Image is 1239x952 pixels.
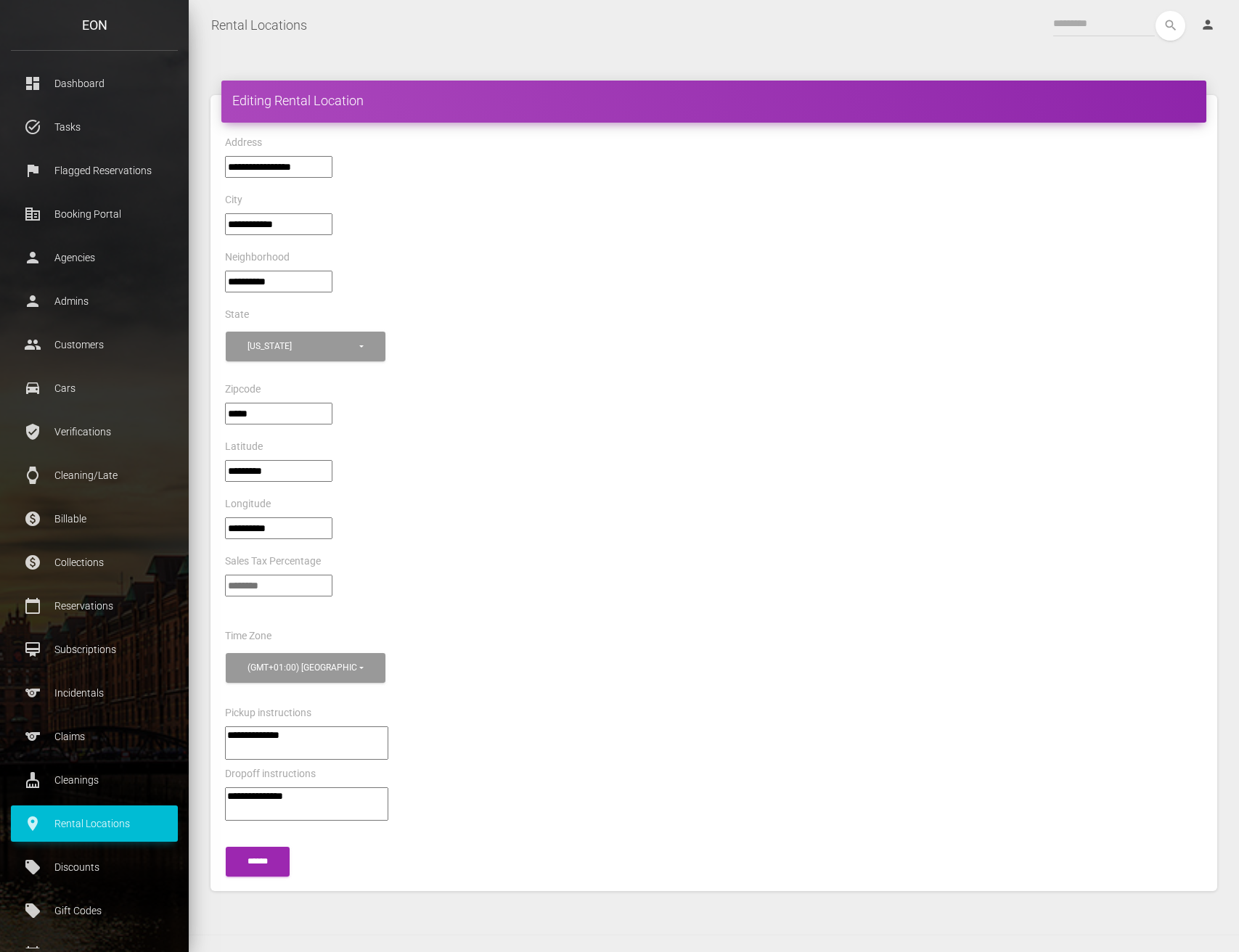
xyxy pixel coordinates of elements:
[11,805,178,842] a: place Rental Locations
[11,544,178,580] a: paid Collections
[22,682,167,704] p: Incidentals
[22,595,167,617] p: Reservations
[11,370,178,406] a: drive_eta Cars
[225,136,262,150] label: Address
[226,332,385,361] button: California
[11,239,178,276] a: person Agencies
[22,247,167,268] p: Agencies
[22,73,167,94] p: Dashboard
[226,653,385,683] button: (GMT+01:00) Africa/Algiers
[11,849,178,885] a: local_offer Discounts
[11,109,178,145] a: task_alt Tasks
[225,440,263,454] label: Latitude
[22,203,167,225] p: Booking Portal
[22,290,167,312] p: Admins
[22,769,167,791] p: Cleanings
[11,327,178,363] a: people Customers
[11,892,178,929] a: local_offer Gift Codes
[1201,17,1215,32] i: person
[11,501,178,537] a: paid Billable
[11,588,178,624] a: calendar_today Reservations
[22,464,167,486] p: Cleaning/Late
[11,675,178,711] a: sports Incidentals
[11,152,178,189] a: flag Flagged Reservations
[22,639,167,660] p: Subscriptions
[11,414,178,450] a: verified_user Verifications
[11,196,178,232] a: corporate_fare Booking Portal
[22,551,167,573] p: Collections
[22,334,167,356] p: Customers
[22,160,167,181] p: Flagged Reservations
[22,856,167,878] p: Discounts
[22,726,167,747] p: Claims
[22,116,167,138] p: Tasks
[11,457,178,493] a: watch Cleaning/Late
[225,629,271,644] label: Time Zone
[225,308,249,322] label: State
[225,497,271,512] label: Longitude
[1190,11,1228,40] a: person
[22,508,167,530] p: Billable
[1156,11,1185,41] button: search
[22,813,167,834] p: Rental Locations
[22,377,167,399] p: Cars
[211,7,307,44] a: Rental Locations
[248,662,357,674] div: (GMT+01:00) [GEOGRAPHIC_DATA]/[GEOGRAPHIC_DATA]
[22,900,167,922] p: Gift Codes
[225,706,311,721] label: Pickup instructions
[11,762,178,798] a: cleaning_services Cleanings
[225,554,321,569] label: Sales Tax Percentage
[225,193,242,208] label: City
[232,91,1195,110] h4: Editing Rental Location
[225,382,261,397] label: Zipcode
[11,283,178,319] a: person Admins
[11,718,178,755] a: sports Claims
[225,250,290,265] label: Neighborhood
[248,340,357,353] div: [US_STATE]
[22,421,167,443] p: Verifications
[225,767,316,781] label: Dropoff instructions
[11,65,178,102] a: dashboard Dashboard
[11,631,178,668] a: card_membership Subscriptions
